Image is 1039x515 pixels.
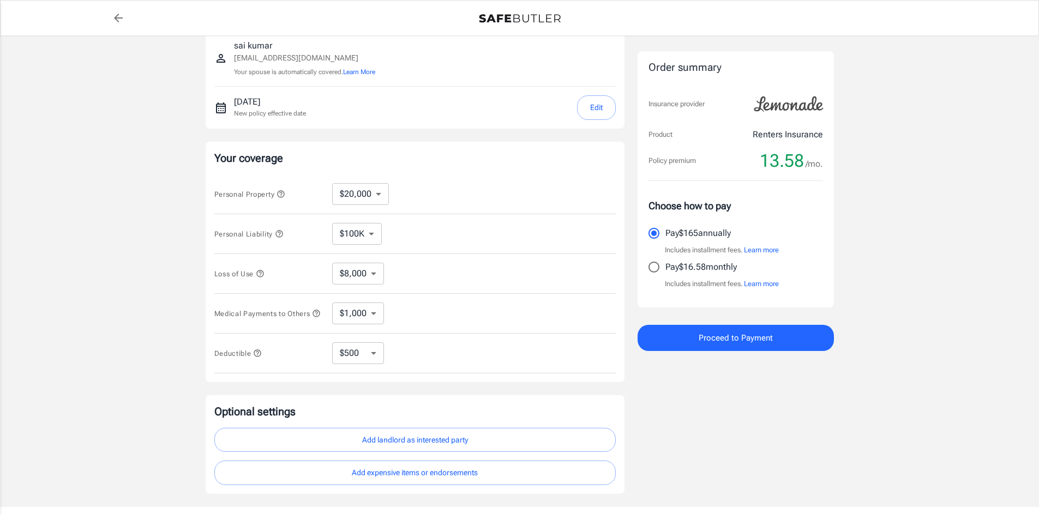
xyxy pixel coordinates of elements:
button: Learn more [744,245,779,256]
p: Optional settings [214,404,616,419]
p: Includes installment fees. [665,245,779,256]
p: Renters Insurance [753,128,823,141]
p: Policy premium [648,155,696,166]
span: Personal Property [214,190,285,198]
button: Personal Property [214,187,285,201]
button: Proceed to Payment [638,325,834,351]
button: Edit [577,95,616,120]
p: Product [648,129,672,140]
svg: Insured person [214,52,227,65]
button: Medical Payments to Others [214,307,321,320]
button: Deductible [214,347,262,360]
p: Insurance provider [648,99,705,110]
span: Medical Payments to Others [214,310,321,318]
span: /mo. [806,156,823,172]
p: Your spouse is automatically covered. [234,67,375,77]
img: Back to quotes [479,14,561,23]
button: Add expensive items or endorsements [214,461,616,485]
p: [EMAIL_ADDRESS][DOMAIN_NAME] [234,52,375,64]
button: Loss of Use [214,267,265,280]
svg: New policy start date [214,101,227,114]
p: Choose how to pay [648,198,823,213]
span: Deductible [214,349,262,358]
span: Proceed to Payment [699,331,773,345]
img: Lemonade [748,89,830,119]
span: Personal Liability [214,230,284,238]
button: Learn More [343,67,375,77]
span: 13.58 [760,150,804,172]
button: Personal Liability [214,227,284,240]
p: Includes installment fees. [665,278,779,289]
p: Pay $165 annually [665,227,731,240]
button: Learn more [744,278,779,289]
span: Loss of Use [214,270,265,278]
p: sai kumar [234,39,375,52]
div: Order summary [648,60,823,76]
p: New policy effective date [234,108,306,118]
a: back to quotes [107,7,129,29]
button: Add landlord as interested party [214,428,616,452]
p: Pay $16.58 monthly [665,260,737,274]
p: Your coverage [214,150,616,166]
p: [DATE] [234,95,306,108]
